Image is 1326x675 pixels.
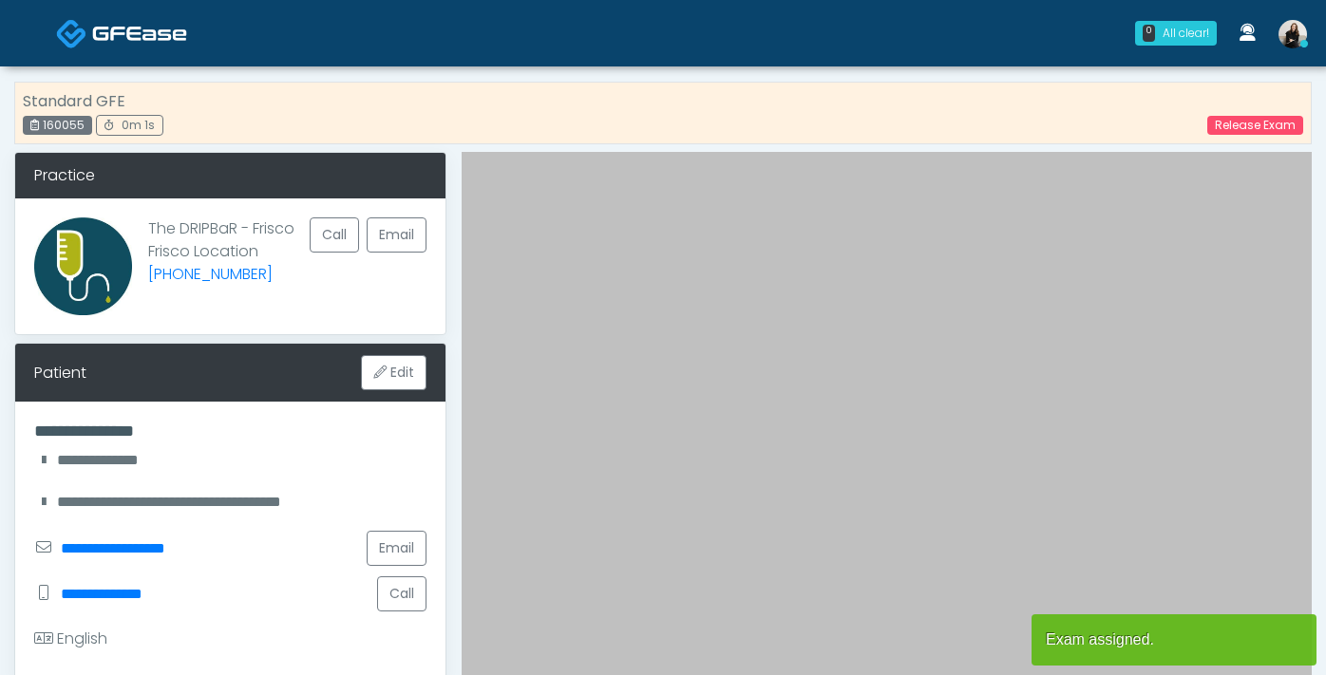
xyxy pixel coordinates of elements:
[1207,116,1303,135] a: Release Exam
[56,2,187,64] a: Docovia
[148,217,294,300] p: The DRIPBaR - Frisco Frisco Location
[1124,13,1228,53] a: 0 All clear!
[1032,614,1317,666] article: Exam assigned.
[34,362,86,384] div: Patient
[1163,25,1209,42] div: All clear!
[1143,25,1155,42] div: 0
[148,263,273,285] a: [PHONE_NUMBER]
[361,355,426,390] button: Edit
[15,153,445,198] div: Practice
[310,217,359,253] button: Call
[34,217,132,315] img: Provider image
[377,576,426,611] button: Call
[367,217,426,253] a: Email
[92,24,187,43] img: Docovia
[367,531,426,566] a: Email
[1279,20,1307,48] img: Sydney Lundberg
[34,628,107,650] div: English
[23,116,92,135] div: 160055
[23,90,125,112] strong: Standard GFE
[56,18,87,49] img: Docovia
[122,117,155,133] span: 0m 1s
